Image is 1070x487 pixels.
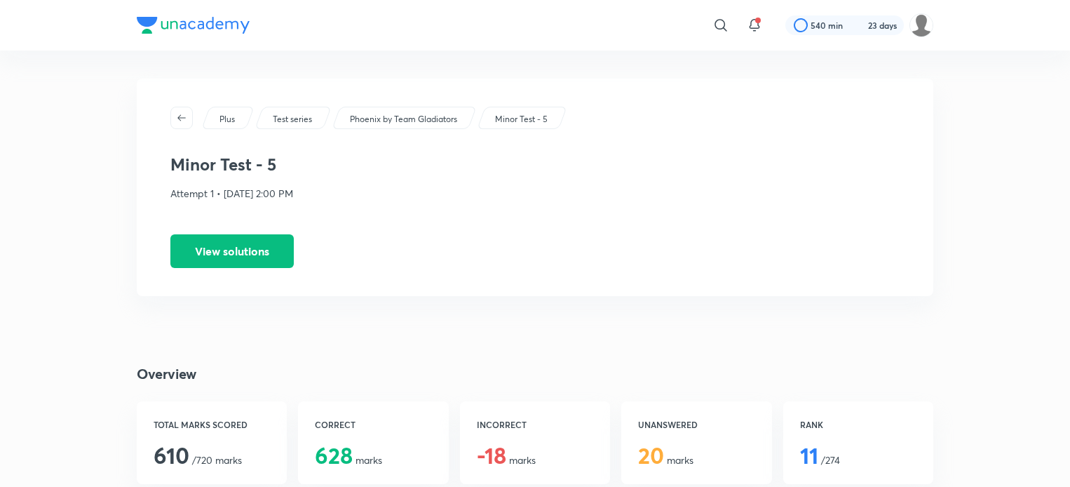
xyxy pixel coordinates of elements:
p: Plus [219,113,235,126]
p: Attempt 1 • [DATE] 2:00 PM [170,186,900,201]
a: Minor Test - 5 [493,113,550,126]
img: surabhi [909,13,933,37]
p: Test series [273,113,312,126]
span: /274 [800,453,840,467]
span: /720 marks [154,453,242,467]
span: 11 [800,440,818,470]
img: Company Logo [137,17,250,34]
h4: Overview [137,363,933,385]
h6: UNANSWERED [638,418,754,431]
span: marks [477,453,536,467]
span: 628 [315,440,353,470]
span: 20 [638,440,664,470]
button: View solutions [170,234,294,268]
h6: CORRECT [315,418,431,431]
span: 610 [154,440,189,470]
p: Phoenix by Team Gladiators [350,113,457,126]
a: Plus [217,113,238,126]
h6: INCORRECT [477,418,593,431]
a: Phoenix by Team Gladiators [348,113,460,126]
h6: RANK [800,418,916,431]
a: Test series [271,113,315,126]
span: -18 [477,440,506,470]
h3: Minor Test - 5 [170,154,900,175]
span: marks [315,453,382,467]
span: marks [638,453,693,467]
h6: TOTAL MARKS SCORED [154,418,270,431]
p: Minor Test - 5 [495,113,548,126]
img: streak [851,18,865,32]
